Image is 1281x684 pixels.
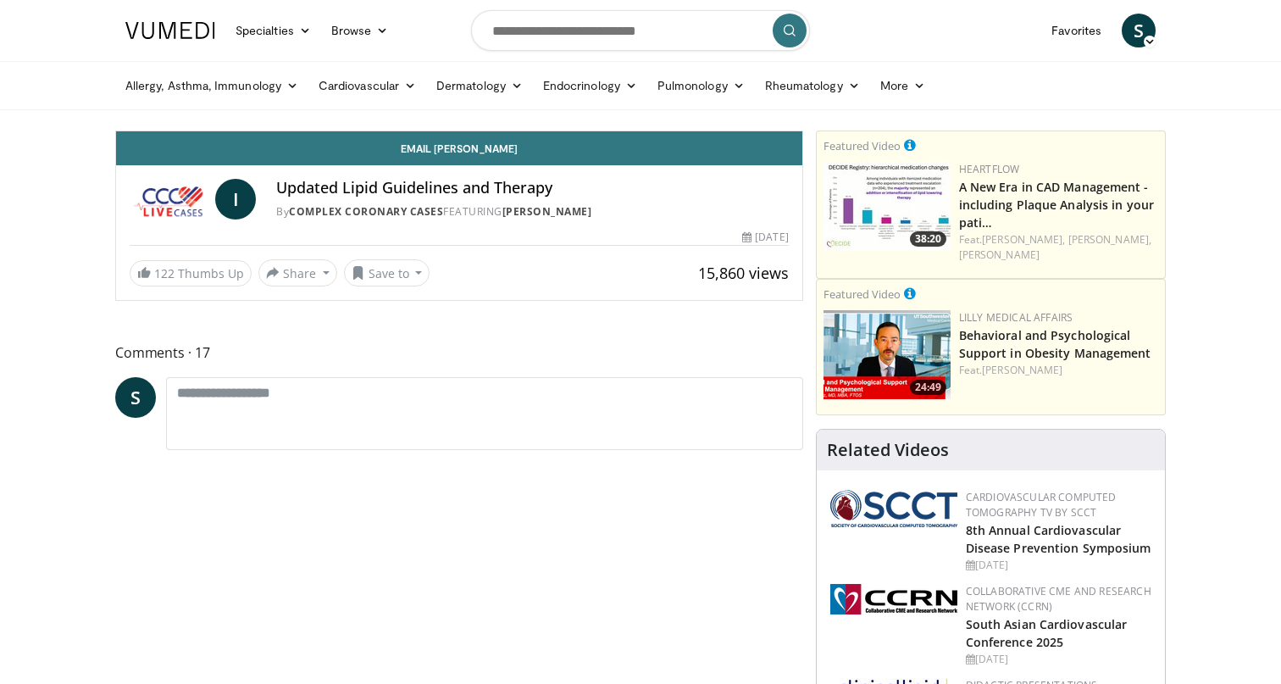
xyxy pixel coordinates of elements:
img: 738d0e2d-290f-4d89-8861-908fb8b721dc.150x105_q85_crop-smart_upscale.jpg [823,162,951,251]
span: 15,860 views [698,263,789,283]
a: I [215,179,256,220]
a: More [870,69,935,103]
h4: Related Videos [827,440,949,460]
div: [DATE] [742,230,788,245]
a: S [1122,14,1156,47]
a: [PERSON_NAME], [982,232,1065,247]
a: Pulmonology [647,69,755,103]
a: Dermatology [426,69,533,103]
div: Feat. [959,363,1158,378]
a: Favorites [1041,14,1112,47]
a: [PERSON_NAME] [502,204,592,219]
button: Share [258,259,337,286]
img: ba3304f6-7838-4e41-9c0f-2e31ebde6754.png.150x105_q85_crop-smart_upscale.png [823,310,951,399]
a: Heartflow [959,162,1020,176]
a: Cardiovascular Computed Tomography TV by SCCT [966,490,1117,520]
a: Endocrinology [533,69,647,103]
a: South Asian Cardiovascular Conference 2025 [966,616,1128,650]
img: a04ee3ba-8487-4636-b0fb-5e8d268f3737.png.150x105_q85_autocrop_double_scale_upscale_version-0.2.png [830,584,957,614]
img: 51a70120-4f25-49cc-93a4-67582377e75f.png.150x105_q85_autocrop_double_scale_upscale_version-0.2.png [830,490,957,527]
a: Browse [321,14,399,47]
a: S [115,377,156,418]
h4: Updated Lipid Guidelines and Therapy [276,179,788,197]
a: Lilly Medical Affairs [959,310,1073,325]
a: Email [PERSON_NAME] [116,131,802,165]
div: [DATE] [966,652,1151,667]
img: Complex Coronary Cases [130,179,208,220]
small: Featured Video [823,286,901,302]
a: [PERSON_NAME] [959,247,1040,262]
a: Behavioral and Psychological Support in Obesity Management [959,327,1151,361]
a: Allergy, Asthma, Immunology [115,69,308,103]
div: By FEATURING [276,204,788,220]
span: 122 [154,265,175,281]
a: 24:49 [823,310,951,399]
span: 38:20 [910,231,946,247]
button: Save to [344,259,430,286]
a: 8th Annual Cardiovascular Disease Prevention Symposium [966,522,1151,556]
div: Feat. [959,232,1158,263]
span: Comments 17 [115,342,803,364]
a: Complex Coronary Cases [289,204,443,219]
a: Collaborative CME and Research Network (CCRN) [966,584,1151,614]
a: A New Era in CAD Management - including Plaque Analysis in your pati… [959,179,1154,231]
div: [DATE] [966,558,1151,573]
a: [PERSON_NAME], [1068,232,1151,247]
input: Search topics, interventions [471,10,810,51]
a: Cardiovascular [308,69,426,103]
img: VuMedi Logo [125,22,215,39]
span: 24:49 [910,380,946,395]
a: [PERSON_NAME] [982,363,1062,377]
a: 38:20 [823,162,951,251]
a: Specialties [225,14,321,47]
small: Featured Video [823,138,901,153]
a: Rheumatology [755,69,870,103]
a: 122 Thumbs Up [130,260,252,286]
